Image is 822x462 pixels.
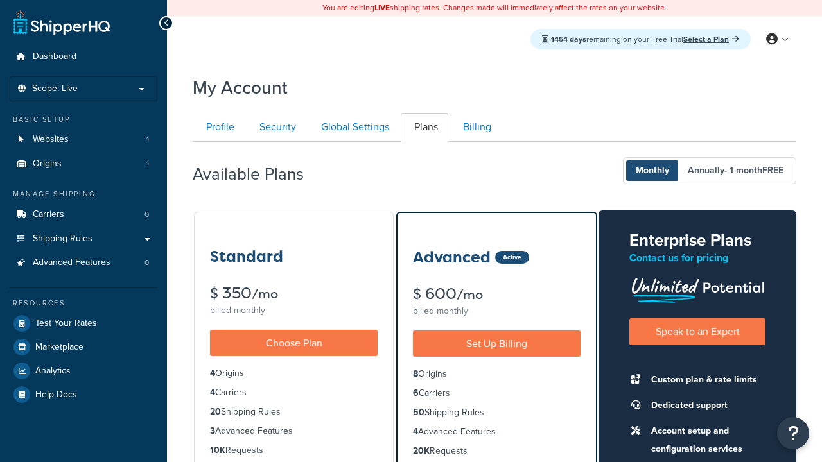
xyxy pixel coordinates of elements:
a: ShipperHQ Home [13,10,110,35]
li: Advanced Features [10,251,157,275]
li: Carriers [413,386,581,400]
a: Choose Plan [210,330,378,356]
a: Select a Plan [683,33,739,45]
a: Origins 1 [10,152,157,176]
div: Active [495,251,529,264]
li: Requests [413,444,581,458]
h3: Standard [210,248,283,265]
div: $ 600 [413,286,581,302]
a: Set Up Billing [413,330,581,357]
a: Analytics [10,359,157,382]
strong: 4 [210,366,215,380]
li: Carriers [10,203,157,227]
strong: 4 [413,425,418,438]
h3: Advanced [413,249,491,266]
div: Manage Shipping [10,189,157,200]
p: Contact us for pricing [629,249,765,267]
a: Test Your Rates [10,312,157,335]
span: Advanced Features [33,257,110,268]
span: 0 [144,257,149,268]
span: 1 [146,134,149,145]
a: Billing [450,113,502,142]
li: Origins [413,367,581,381]
a: Dashboard [10,45,157,69]
div: billed monthly [413,302,581,320]
a: Advanced Features 0 [10,251,157,275]
a: Global Settings [308,113,399,142]
strong: 3 [210,424,215,438]
span: Scope: Live [32,83,78,94]
strong: 4 [210,386,215,399]
li: Advanced Features [210,424,378,438]
li: Advanced Features [413,425,581,439]
span: 1 [146,158,149,169]
div: Resources [10,298,157,309]
li: Requests [210,443,378,458]
small: /mo [252,285,278,303]
span: Test Your Rates [35,318,97,329]
b: FREE [762,164,783,177]
li: Carriers [210,386,378,400]
b: LIVE [374,2,390,13]
li: Account setup and configuration services [645,422,765,458]
li: Shipping Rules [210,405,378,419]
li: Websites [10,128,157,151]
a: Carriers 0 [10,203,157,227]
span: - 1 month [724,164,783,177]
a: Websites 1 [10,128,157,151]
span: 0 [144,209,149,220]
span: Monthly [626,160,679,181]
span: Marketplace [35,342,83,353]
strong: 8 [413,367,418,381]
li: Origins [10,152,157,176]
h2: Available Plans [193,165,323,184]
li: Custom plan & rate limits [645,371,765,389]
li: Dedicated support [645,397,765,415]
span: Dashboard [33,51,76,62]
strong: 6 [413,386,419,400]
span: Annually [678,160,793,181]
div: $ 350 [210,286,378,302]
strong: 1454 days [551,33,586,45]
strong: 50 [413,406,424,419]
li: Origins [210,366,378,381]
a: Plans [401,113,448,142]
strong: 20K [413,444,430,458]
strong: 20 [210,405,221,418]
a: Profile [193,113,245,142]
small: /mo [457,286,483,304]
span: Websites [33,134,69,145]
li: Shipping Rules [413,406,581,420]
h1: My Account [193,75,288,100]
button: Monthly Annually- 1 monthFREE [623,157,796,184]
a: Speak to an Expert [629,318,765,345]
div: remaining on your Free Trial [530,29,751,49]
span: Carriers [33,209,64,220]
h2: Enterprise Plans [629,231,765,250]
div: billed monthly [210,302,378,320]
span: Shipping Rules [33,234,92,244]
a: Marketplace [10,336,157,359]
div: Basic Setup [10,114,157,125]
img: Unlimited Potential [629,273,765,303]
span: Help Docs [35,389,77,400]
strong: 10K [210,443,225,457]
button: Open Resource Center [777,417,809,449]
span: Origins [33,158,62,169]
a: Help Docs [10,383,157,406]
a: Security [246,113,306,142]
span: Analytics [35,366,71,377]
a: Shipping Rules [10,227,157,251]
